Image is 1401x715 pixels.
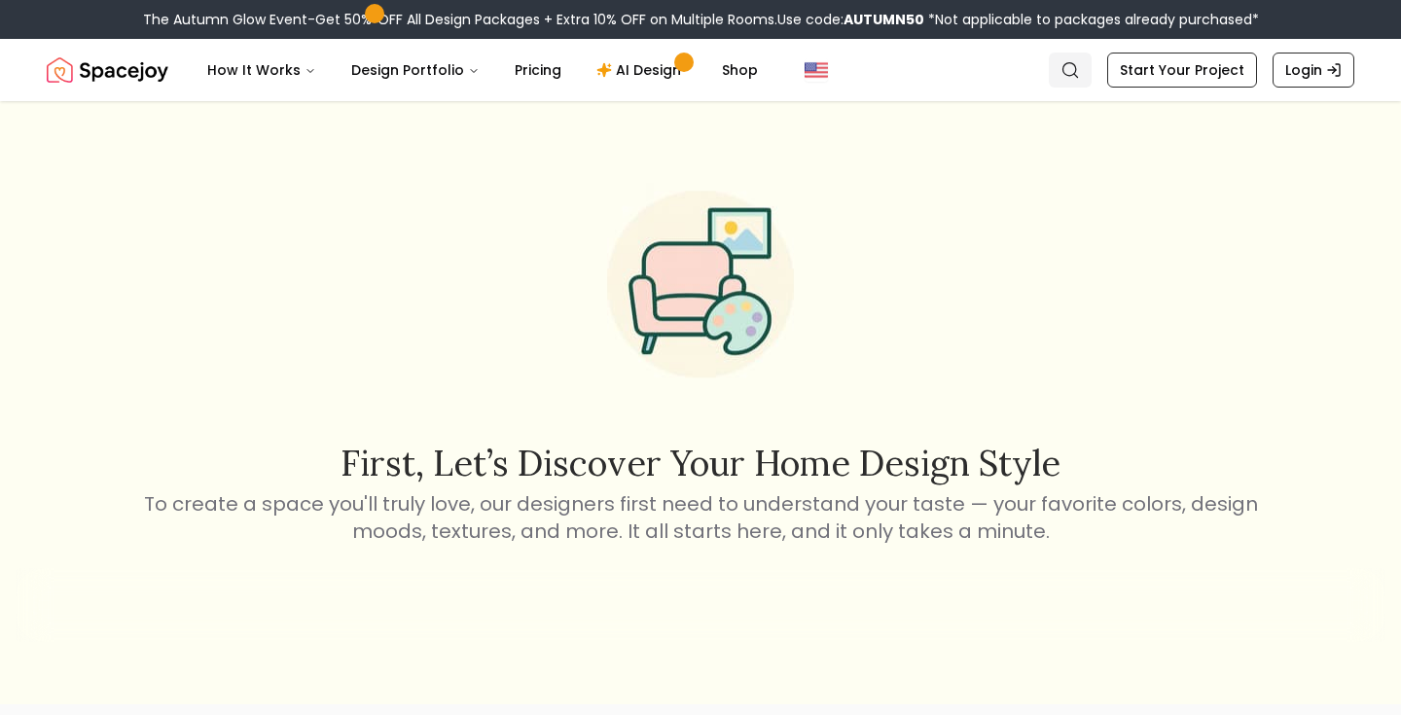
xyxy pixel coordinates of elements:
[1107,53,1257,88] a: Start Your Project
[805,58,828,82] img: United States
[1273,53,1354,88] a: Login
[576,160,825,409] img: Start Style Quiz Illustration
[924,10,1259,29] span: *Not applicable to packages already purchased*
[706,51,773,89] a: Shop
[192,51,773,89] nav: Main
[47,51,168,89] img: Spacejoy Logo
[140,490,1261,545] p: To create a space you'll truly love, our designers first need to understand your taste — your fav...
[47,39,1354,101] nav: Global
[47,51,168,89] a: Spacejoy
[140,444,1261,483] h2: First, let’s discover your home design style
[499,51,577,89] a: Pricing
[192,51,332,89] button: How It Works
[581,51,702,89] a: AI Design
[777,10,924,29] span: Use code:
[336,51,495,89] button: Design Portfolio
[844,10,924,29] b: AUTUMN50
[143,10,1259,29] div: The Autumn Glow Event-Get 50% OFF All Design Packages + Extra 10% OFF on Multiple Rooms.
